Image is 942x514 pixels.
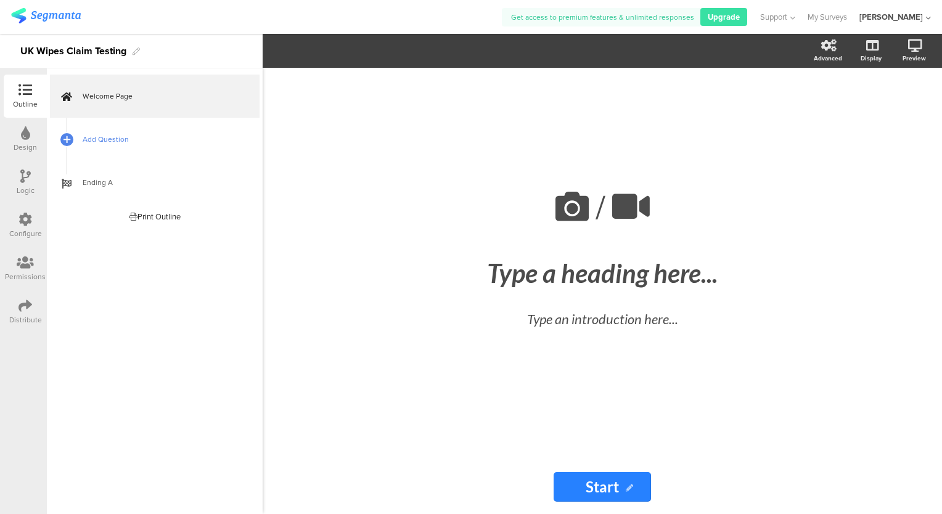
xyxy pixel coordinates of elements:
div: Advanced [814,54,842,63]
span: Welcome Page [83,90,240,102]
span: Ending A [83,176,240,189]
a: Ending A [50,161,260,204]
div: Outline [13,99,38,110]
span: Get access to premium features & unlimited responses [511,12,694,23]
div: Display [861,54,882,63]
div: Configure [9,228,42,239]
span: Upgrade [708,11,740,23]
img: segmanta logo [11,8,81,23]
div: Distribute [9,314,42,325]
div: Design [14,142,37,153]
a: Welcome Page [50,75,260,118]
div: [PERSON_NAME] [859,11,923,23]
span: Support [760,11,787,23]
input: Start [554,472,651,502]
span: Add Question [83,133,240,145]
div: Logic [17,185,35,196]
div: UK Wipes Claim Testing [20,41,126,61]
div: Permissions [5,271,46,282]
div: Type an introduction here... [387,309,818,329]
div: Preview [903,54,926,63]
div: Print Outline [129,211,181,222]
div: Type a heading here... [374,258,830,288]
span: / [596,183,605,232]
